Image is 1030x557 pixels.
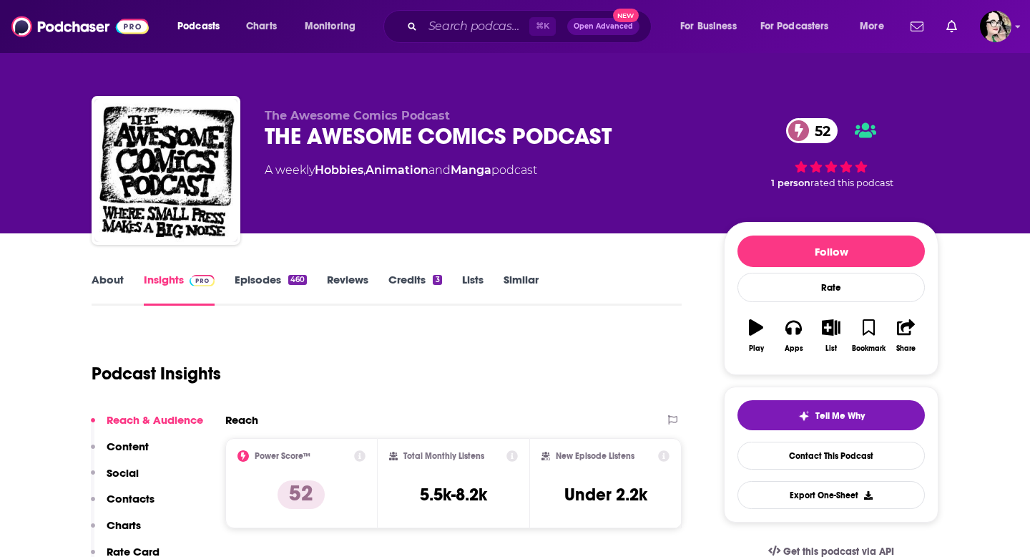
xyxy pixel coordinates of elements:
[574,23,633,30] span: Open Advanced
[724,109,938,198] div: 52 1 personrated this podcast
[107,440,149,453] p: Content
[255,451,310,461] h2: Power Score™
[980,11,1011,42] button: Show profile menu
[107,466,139,480] p: Social
[11,13,149,40] img: Podchaser - Follow, Share and Rate Podcasts
[433,275,441,285] div: 3
[420,484,487,505] h3: 5.5k-8.2k
[785,344,803,353] div: Apps
[94,99,237,242] img: THE AWESOME COMICS PODCAST
[749,344,764,353] div: Play
[91,518,141,545] button: Charts
[504,273,539,306] a: Similar
[737,310,775,362] button: Play
[760,16,829,37] span: For Podcasters
[567,18,639,35] button: Open AdvancedNew
[613,9,639,22] span: New
[278,480,325,509] p: 52
[423,15,529,38] input: Search podcasts, credits, & more...
[980,11,1011,42] img: User Profile
[265,162,537,179] div: A weekly podcast
[92,273,124,306] a: About
[144,273,215,306] a: InsightsPodchaser Pro
[775,310,812,362] button: Apps
[107,492,154,505] p: Contacts
[810,178,893,188] span: rated this podcast
[800,118,838,143] span: 52
[190,275,215,286] img: Podchaser Pro
[91,440,149,466] button: Content
[815,410,865,422] span: Tell Me Why
[680,16,737,37] span: For Business
[107,413,203,427] p: Reach & Audience
[107,518,141,532] p: Charts
[825,344,837,353] div: List
[265,109,450,122] span: The Awesome Comics Podcast
[91,492,154,518] button: Contacts
[235,273,307,306] a: Episodes460
[980,11,1011,42] span: Logged in as kdaneman
[737,236,925,267] button: Follow
[366,163,428,177] a: Animation
[91,413,203,440] button: Reach & Audience
[860,16,884,37] span: More
[462,273,484,306] a: Lists
[295,15,374,38] button: open menu
[388,273,441,306] a: Credits3
[813,310,850,362] button: List
[225,413,258,427] h2: Reach
[941,14,963,39] a: Show notifications dropdown
[798,410,810,422] img: tell me why sparkle
[737,442,925,470] a: Contact This Podcast
[850,15,902,38] button: open menu
[92,363,221,384] h1: Podcast Insights
[288,275,307,285] div: 460
[852,344,886,353] div: Bookmark
[850,310,887,362] button: Bookmark
[305,16,355,37] span: Monitoring
[888,310,925,362] button: Share
[315,163,363,177] a: Hobbies
[363,163,366,177] span: ,
[670,15,755,38] button: open menu
[737,481,925,509] button: Export One-Sheet
[786,118,838,143] a: 52
[237,15,285,38] a: Charts
[167,15,238,38] button: open menu
[177,16,220,37] span: Podcasts
[564,484,647,505] h3: Under 2.2k
[737,273,925,302] div: Rate
[751,15,850,38] button: open menu
[529,17,556,36] span: ⌘ K
[905,14,929,39] a: Show notifications dropdown
[771,178,810,188] span: 1 person
[397,10,665,43] div: Search podcasts, credits, & more...
[403,451,484,461] h2: Total Monthly Listens
[737,400,925,430] button: tell me why sparkleTell Me Why
[896,344,916,353] div: Share
[246,16,277,37] span: Charts
[327,273,368,306] a: Reviews
[428,163,451,177] span: and
[91,466,139,493] button: Social
[451,163,491,177] a: Manga
[556,451,634,461] h2: New Episode Listens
